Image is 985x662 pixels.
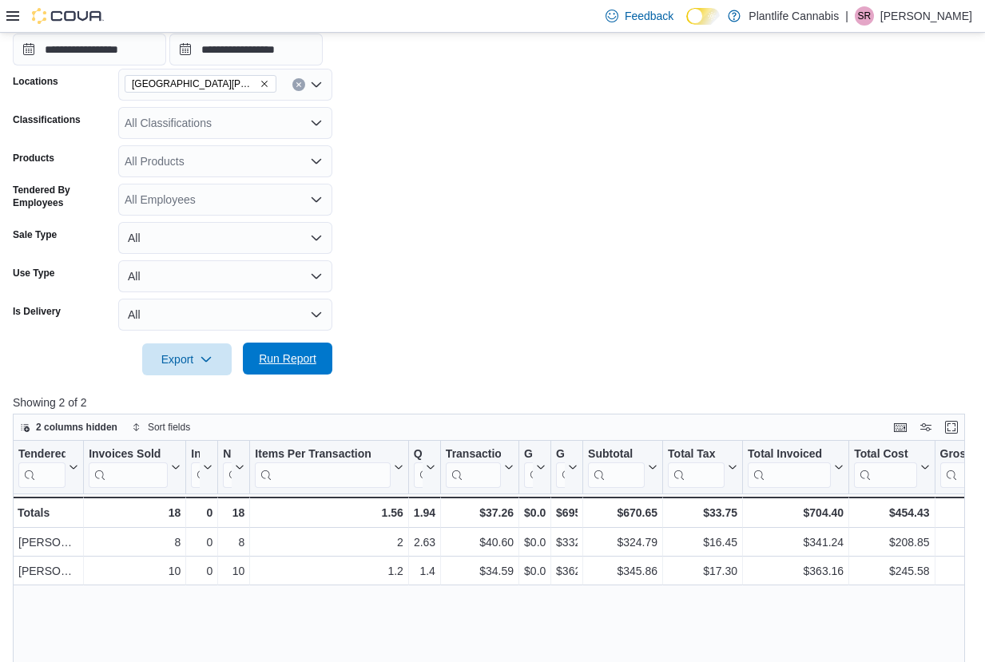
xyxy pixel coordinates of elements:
button: Sort fields [125,418,197,437]
div: Gross Sales [556,447,565,462]
div: 2.63 [414,533,435,553]
div: Qty Per Transaction [414,447,423,488]
div: $34.59 [446,562,514,581]
div: Total Invoiced [748,447,831,488]
button: Clear input [292,78,305,91]
input: Dark Mode [686,8,720,25]
div: 10 [223,562,244,581]
button: Total Invoiced [748,447,844,488]
button: 2 columns hidden [14,418,124,437]
button: Total Cost [854,447,929,488]
div: $17.30 [668,562,737,581]
div: Transaction Average [446,447,501,462]
div: Subtotal [588,447,645,488]
div: [PERSON_NAME] [PERSON_NAME] [18,562,78,581]
label: Sale Type [13,228,57,241]
button: Gross Sales [556,447,578,488]
div: Invoices Sold [89,447,168,488]
div: $16.45 [668,533,737,553]
div: 1.94 [414,503,435,522]
div: Tendered Employee [18,447,66,462]
button: Keyboard shortcuts [891,418,910,437]
div: $33.75 [668,503,737,522]
div: 18 [89,503,181,522]
div: $324.79 [588,533,657,553]
div: Gift Cards [524,447,533,462]
p: Plantlife Cannabis [749,6,839,26]
div: $0.00 [524,503,546,522]
input: Press the down key to open a popover containing a calendar. [13,34,166,65]
span: SR [858,6,872,26]
div: Total Cost [854,447,916,488]
div: Items Per Transaction [255,447,391,488]
div: Transaction Average [446,447,501,488]
button: Open list of options [310,155,323,168]
button: Open list of options [310,78,323,91]
div: [PERSON_NAME] [18,533,78,553]
button: Tendered Employee [18,447,78,488]
div: 8 [89,533,181,553]
div: Items Per Transaction [255,447,391,462]
div: $332.79 [556,533,578,553]
p: [PERSON_NAME] [880,6,972,26]
label: Tendered By Employees [13,184,112,209]
div: Totals [18,503,78,522]
div: Total Tax [668,447,725,462]
button: Remove Fort McMurray - Eagle Ridge from selection in this group [260,79,269,89]
button: Net Sold [223,447,244,488]
p: | [845,6,848,26]
label: Products [13,152,54,165]
div: $341.24 [748,533,844,553]
button: All [118,299,332,331]
label: Is Delivery [13,305,61,318]
div: Subtotal [588,447,645,462]
div: Invoices Ref [191,447,200,462]
div: 0 [191,503,212,522]
div: 8 [223,533,244,553]
button: Transaction Average [446,447,514,488]
button: Open list of options [310,193,323,206]
label: Locations [13,75,58,88]
div: Total Cost [854,447,916,462]
div: $363.16 [748,562,844,581]
span: [GEOGRAPHIC_DATA][PERSON_NAME] - [GEOGRAPHIC_DATA] [132,76,256,92]
div: $0.00 [524,533,546,553]
span: Run Report [259,351,316,367]
button: All [118,222,332,254]
img: Cova [32,8,104,24]
div: $37.26 [446,503,514,522]
span: 2 columns hidden [36,421,117,434]
div: 0 [191,562,212,581]
button: All [118,260,332,292]
div: $362.86 [556,562,578,581]
div: Tendered Employee [18,447,66,488]
button: Invoices Ref [191,447,212,488]
div: Gift Card Sales [524,447,533,488]
span: Dark Mode [686,25,687,26]
div: 10 [89,562,181,581]
button: Subtotal [588,447,657,488]
div: $670.65 [588,503,657,522]
div: Total Tax [668,447,725,488]
div: Net Sold [223,447,232,488]
span: Fort McMurray - Eagle Ridge [125,75,276,93]
div: $245.58 [854,562,929,581]
button: Display options [916,418,935,437]
label: Use Type [13,267,54,279]
div: $40.60 [446,533,514,553]
p: Showing 2 of 2 [13,394,975,410]
div: 18 [223,503,244,522]
button: Total Tax [668,447,737,488]
button: Export [142,343,232,375]
div: Net Sold [223,447,232,462]
div: $345.86 [588,562,657,581]
div: Total Invoiced [748,447,831,462]
div: 1.2 [255,562,403,581]
button: Items Per Transaction [255,447,403,488]
button: Invoices Sold [89,447,181,488]
label: Classifications [13,113,81,126]
div: 0 [191,533,212,553]
button: Enter fullscreen [942,418,961,437]
span: Export [152,343,222,375]
button: Open list of options [310,117,323,129]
